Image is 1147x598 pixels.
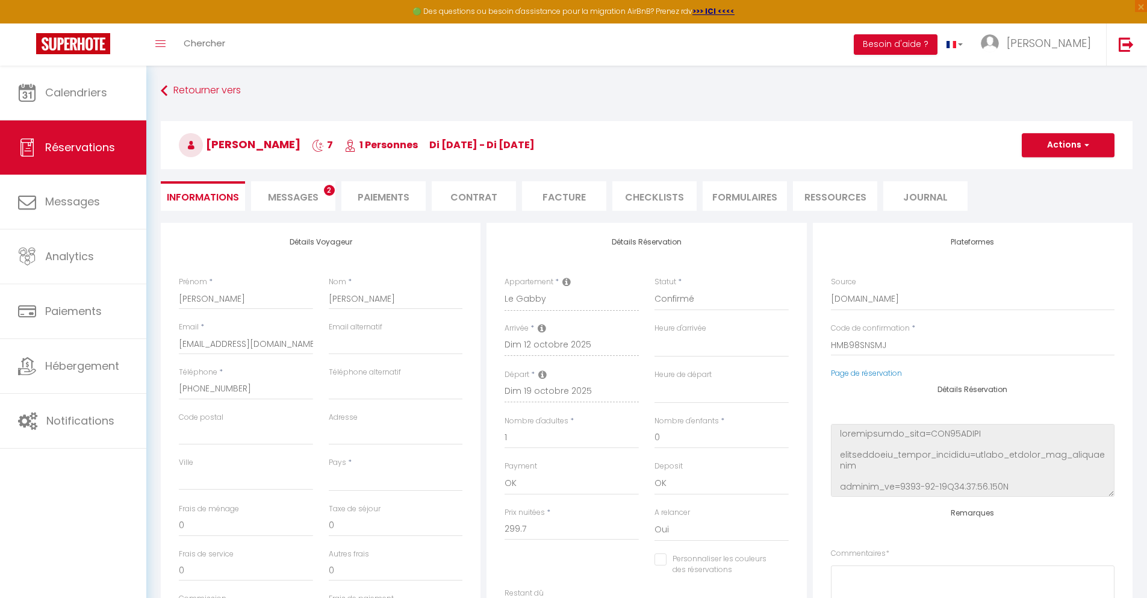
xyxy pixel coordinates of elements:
li: Contrat [432,181,516,211]
label: Email alternatif [329,322,382,333]
label: Heure d'arrivée [654,323,706,334]
a: Page de réservation [831,368,902,378]
span: Analytics [45,249,94,264]
h4: Détails Réservation [831,385,1114,394]
label: Nombre d'enfants [654,416,719,427]
span: 7 [312,138,333,152]
button: Besoin d'aide ? [854,34,937,55]
img: ... [981,34,999,52]
span: 1 Personnes [344,138,418,152]
h4: Détails Réservation [505,238,788,246]
span: Paiements [45,304,102,319]
label: Taxe de séjour [329,503,381,515]
li: FORMULAIRES [703,181,787,211]
span: Hébergement [45,358,119,373]
label: Deposit [654,461,683,472]
a: >>> ICI <<<< [692,6,735,16]
label: Heure de départ [654,369,712,381]
span: [PERSON_NAME] [1007,36,1091,51]
label: Commentaires [831,548,889,559]
label: Adresse [329,412,358,423]
span: [PERSON_NAME] [179,137,300,152]
li: Ressources [793,181,877,211]
label: Départ [505,369,529,381]
li: Informations [161,181,245,211]
h4: Plateformes [831,238,1114,246]
label: Pays [329,457,346,469]
h4: Remarques [831,509,1114,517]
span: Réservations [45,140,115,155]
label: Frais de ménage [179,503,239,515]
h4: Détails Voyageur [179,238,462,246]
span: di [DATE] - di [DATE] [429,138,535,152]
label: Nom [329,276,346,288]
label: Prénom [179,276,207,288]
label: Code de confirmation [831,323,910,334]
button: Actions [1022,133,1114,157]
span: 2 [324,185,335,196]
label: Appartement [505,276,553,288]
label: Frais de service [179,549,234,560]
span: Messages [268,190,319,204]
label: Statut [654,276,676,288]
label: Source [831,276,856,288]
li: Facture [522,181,606,211]
label: Arrivée [505,323,529,334]
li: Paiements [341,181,426,211]
label: Téléphone [179,367,217,378]
label: Nombre d'adultes [505,416,568,427]
a: Retourner vers [161,80,1133,102]
img: Super Booking [36,33,110,54]
label: Email [179,322,199,333]
a: Chercher [175,23,234,66]
span: Messages [45,194,100,209]
li: Journal [883,181,968,211]
li: CHECKLISTS [612,181,697,211]
a: ... [PERSON_NAME] [972,23,1106,66]
span: Calendriers [45,85,107,100]
label: Payment [505,461,537,472]
label: Téléphone alternatif [329,367,401,378]
label: Code postal [179,412,223,423]
span: Chercher [184,37,225,49]
label: Ville [179,457,193,469]
label: Autres frais [329,549,369,560]
label: Prix nuitées [505,507,545,519]
label: A relancer [654,507,690,519]
img: logout [1119,37,1134,52]
span: Notifications [46,413,114,428]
